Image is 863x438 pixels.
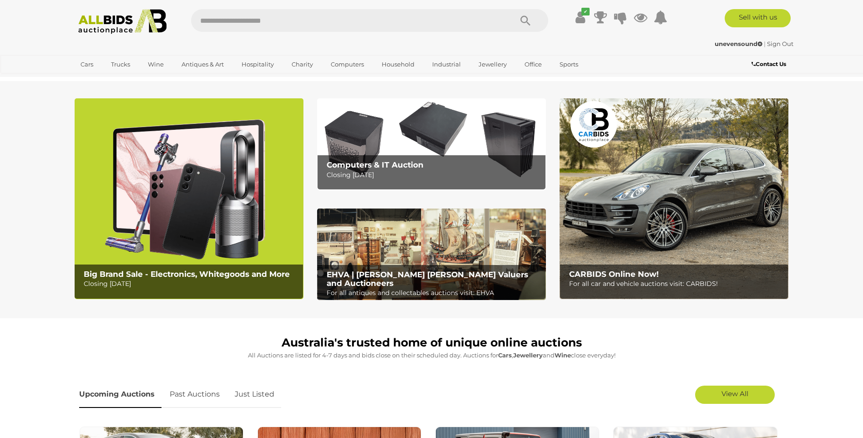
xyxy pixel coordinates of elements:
a: Sports [554,57,584,72]
a: Just Listed [228,381,281,408]
span: View All [722,389,748,398]
a: Antiques & Art [176,57,230,72]
a: Big Brand Sale - Electronics, Whitegoods and More Big Brand Sale - Electronics, Whitegoods and Mo... [75,98,303,299]
a: ✔ [574,9,587,25]
a: Office [519,57,548,72]
a: unevensound [715,40,764,47]
strong: unevensound [715,40,762,47]
a: Sign Out [767,40,793,47]
a: Trucks [105,57,136,72]
p: Closing [DATE] [327,169,541,181]
a: [GEOGRAPHIC_DATA] [75,72,151,87]
a: Past Auctions [163,381,227,408]
b: Big Brand Sale - Electronics, Whitegoods and More [84,270,290,279]
a: Wine [142,57,170,72]
img: Computers & IT Auction [317,98,546,190]
a: Cars [75,57,99,72]
img: EHVA | Evans Hastings Valuers and Auctioneers [317,209,546,300]
b: Contact Us [752,61,786,67]
img: Big Brand Sale - Electronics, Whitegoods and More [75,98,303,299]
h1: Australia's trusted home of unique online auctions [79,336,784,349]
p: For all antiques and collectables auctions visit: EHVA [327,287,541,299]
button: Search [503,9,548,32]
a: Jewellery [473,57,513,72]
i: ✔ [581,8,590,15]
a: Upcoming Auctions [79,381,161,408]
p: Closing [DATE] [84,278,298,290]
p: All Auctions are listed for 4-7 days and bids close on their scheduled day. Auctions for , and cl... [79,350,784,361]
strong: Wine [555,351,571,359]
a: Sell with us [725,9,791,27]
span: | [764,40,766,47]
strong: Cars [498,351,512,359]
a: Charity [286,57,319,72]
p: For all car and vehicle auctions visit: CARBIDS! [569,278,783,290]
a: Contact Us [752,59,788,69]
img: CARBIDS Online Now! [560,98,788,299]
b: CARBIDS Online Now! [569,270,659,279]
b: Computers & IT Auction [327,160,424,169]
a: Industrial [426,57,467,72]
a: Computers [325,57,370,72]
a: CARBIDS Online Now! CARBIDS Online Now! For all car and vehicle auctions visit: CARBIDS! [560,98,788,299]
a: EHVA | Evans Hastings Valuers and Auctioneers EHVA | [PERSON_NAME] [PERSON_NAME] Valuers and Auct... [317,209,546,300]
a: Hospitality [236,57,280,72]
a: View All [695,386,775,404]
a: Computers & IT Auction Computers & IT Auction Closing [DATE] [317,98,546,190]
strong: Jewellery [513,351,543,359]
a: Household [376,57,420,72]
img: Allbids.com.au [73,9,172,34]
b: EHVA | [PERSON_NAME] [PERSON_NAME] Valuers and Auctioneers [327,270,528,288]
